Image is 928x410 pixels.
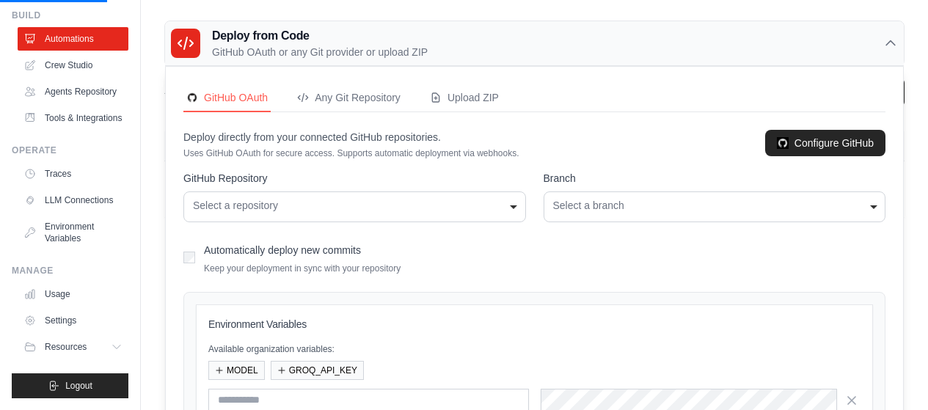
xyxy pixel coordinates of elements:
div: Build [12,10,128,21]
a: Agents Repository [18,80,128,103]
button: Any Git Repository [294,84,403,112]
div: Select a branch [553,198,877,213]
a: Environment Variables [18,215,128,250]
nav: Deployment Source [183,84,885,112]
p: Deploy directly from your connected GitHub repositories. [183,130,519,144]
img: GitHub [186,92,198,103]
p: Keep your deployment in sync with your repository [204,263,401,274]
div: Select a repository [193,198,516,213]
label: Branch [544,171,886,186]
div: GitHub OAuth [186,90,268,105]
a: Usage [18,282,128,306]
button: Resources [18,335,128,359]
div: Manage [12,265,128,277]
button: Upload ZIP [427,84,502,112]
label: GitHub Repository [183,171,526,186]
img: GitHub [777,137,789,149]
a: Settings [18,309,128,332]
p: Manage and monitor your active crew automations from this dashboard. [164,99,491,114]
a: Tools & Integrations [18,106,128,130]
button: MODEL [208,361,265,380]
a: Traces [18,162,128,186]
button: Logout [12,373,128,398]
label: Automatically deploy new commits [204,244,361,256]
button: GROQ_API_KEY [271,361,364,380]
div: Operate [12,144,128,156]
th: Crew [164,131,284,161]
span: Logout [65,380,92,392]
p: Uses GitHub OAuth for secure access. Supports automatic deployment via webhooks. [183,147,519,159]
span: Resources [45,341,87,353]
a: Crew Studio [18,54,128,77]
p: GitHub OAuth or any Git provider or upload ZIP [212,45,428,59]
div: Upload ZIP [430,90,499,105]
div: Any Git Repository [297,90,401,105]
a: LLM Connections [18,188,128,212]
button: GitHubGitHub OAuth [183,84,271,112]
a: Automations [18,27,128,51]
h2: Automations Live [164,78,491,99]
h3: Environment Variables [208,317,861,332]
a: Configure GitHub [765,130,885,156]
p: Available organization variables: [208,343,861,355]
h3: Deploy from Code [212,27,428,45]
